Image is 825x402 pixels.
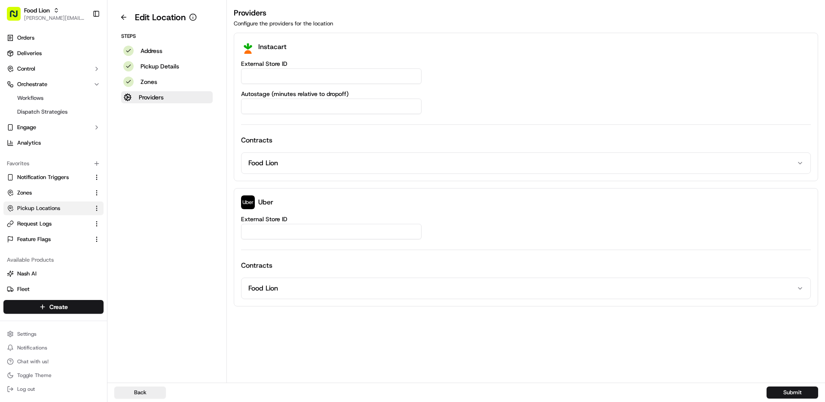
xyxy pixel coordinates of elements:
h4: Contracts [241,135,811,145]
button: Nash AI [3,267,104,281]
a: Workflows [14,92,93,104]
div: Favorites [3,157,104,170]
span: Chat with us! [17,358,49,365]
span: Workflows [17,94,43,102]
button: Food Lion[PERSON_NAME][EMAIL_ADDRESS][DOMAIN_NAME] [3,3,89,24]
a: Analytics [3,136,104,150]
button: Orchestrate [3,77,104,91]
span: Settings [17,331,37,337]
button: Log out [3,383,104,395]
a: Notification Triggers [7,173,90,181]
button: Settings [3,328,104,340]
h3: Providers [234,7,818,19]
button: Fleet [3,282,104,296]
a: Zones [7,189,90,197]
span: Log out [17,386,35,393]
p: Welcome 👋 [9,34,156,48]
span: Toggle Theme [17,372,52,379]
a: 📗Knowledge Base [5,189,69,204]
a: Powered byPylon [61,213,104,220]
span: Control [17,65,35,73]
span: Nash AI [17,270,37,278]
input: Got a question? Start typing here... [22,56,155,65]
span: Request Logs [17,220,52,228]
span: API Documentation [81,192,138,201]
button: Food Lion [241,278,810,299]
img: Nash [9,9,26,26]
img: 4037041995827_4c49e92c6e3ed2e3ec13_72.png [18,82,34,98]
button: Providers [121,91,213,103]
label: External Store ID [241,216,811,222]
h4: Contracts [241,260,811,271]
p: Uber [258,197,273,207]
span: Notification Triggers [17,173,69,181]
button: Food Lion [241,153,810,173]
a: Nash AI [7,270,100,278]
button: [PERSON_NAME][EMAIL_ADDRESS][DOMAIN_NAME] [24,15,86,22]
span: Engage [17,124,36,131]
img: profile_uber_ahold_partner.png [241,195,255,209]
p: Zones [141,77,157,86]
button: Chat with us! [3,356,104,368]
button: Back [114,387,166,399]
span: Orders [17,34,34,42]
div: 📗 [9,193,15,200]
a: Dispatch Strategies [14,106,93,118]
button: Notification Triggers [3,170,104,184]
label: Autostage (minutes relative to dropoff) [241,91,811,97]
button: Pickup Locations [3,201,104,215]
button: Submit [767,387,818,399]
p: Instacart [258,42,287,52]
a: Fleet [7,285,100,293]
span: Pickup Locations [17,204,60,212]
span: Zones [17,189,32,197]
div: Past conversations [9,112,58,119]
a: Feature Flags [7,235,90,243]
span: Fleet [17,285,30,293]
img: Tiffany Volk [9,125,22,139]
span: Pylon [86,213,104,220]
a: Pickup Locations [7,204,90,212]
img: Ami Wang [9,148,22,162]
img: 1736555255976-a54dd68f-1ca7-489b-9aae-adbdc363a1c4 [9,82,24,98]
p: Address [141,46,162,55]
span: Orchestrate [17,80,47,88]
button: Toggle Theme [3,369,104,381]
span: [DATE] [76,157,94,164]
button: Pickup Details [121,60,213,72]
h1: Edit Location [135,11,186,23]
button: Address [121,45,213,57]
span: [DATE] [76,133,94,140]
div: Start new chat [39,82,141,91]
button: Create [3,300,104,314]
div: Available Products [3,253,104,267]
p: Pickup Details [141,62,179,71]
p: Providers [139,93,164,102]
span: • [71,157,74,164]
span: [PERSON_NAME] [27,133,70,140]
span: Feature Flags [17,235,51,243]
a: Deliveries [3,46,104,60]
button: Zones [121,76,213,88]
span: [PERSON_NAME] [27,157,70,164]
button: Start new chat [146,85,156,95]
button: See all [133,110,156,121]
a: Orders [3,31,104,45]
span: Analytics [17,139,41,147]
button: Engage [3,121,104,134]
button: Zones [3,186,104,200]
button: Request Logs [3,217,104,231]
span: Notifications [17,344,47,351]
button: Control [3,62,104,76]
p: Steps [121,33,213,40]
span: Dispatch Strategies [17,108,67,116]
button: Notifications [3,342,104,354]
a: Request Logs [7,220,90,228]
div: We're available if you need us! [39,91,118,98]
span: Knowledge Base [17,192,66,201]
button: Feature Flags [3,232,104,246]
p: Configure the providers for the location [234,20,818,28]
label: External Store ID [241,61,811,67]
button: Food Lion [24,6,50,15]
img: profile_instacart_ahold_partner.png [241,40,255,54]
